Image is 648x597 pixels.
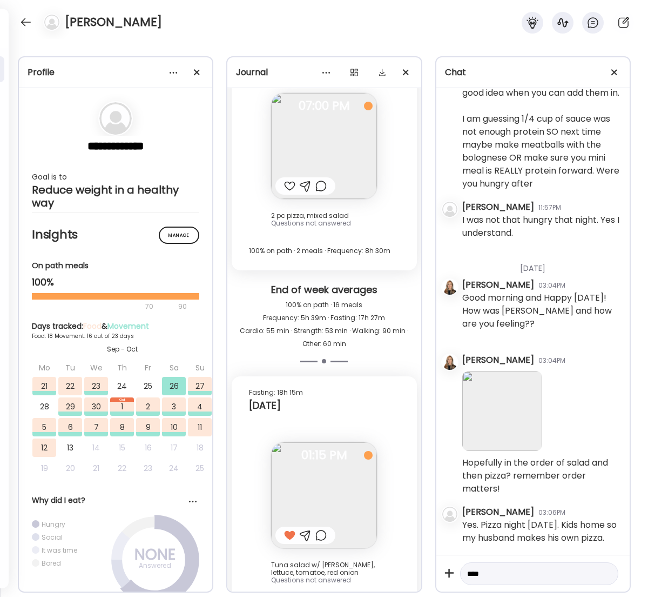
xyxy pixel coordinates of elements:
div: It was time [42,546,77,555]
div: 8 [110,418,134,436]
div: 24 [110,377,134,395]
div: 3 [162,397,186,416]
div: Why did I eat? [32,495,199,506]
div: greens add fiber so are always a good idea when you can add them in. I am guessing 1/4 cup of sau... [462,74,621,190]
div: 19 [32,459,56,477]
div: 11:57PM [538,203,561,213]
div: 28 [32,397,56,416]
div: 100% on path · 2 meals · Frequency: 8h 30m [249,244,399,257]
div: 18 [188,439,212,457]
img: avatars%2FC7qqOxmwlCb4p938VsoDHlkq1VT2 [442,280,457,295]
div: Sep - Oct [32,344,212,354]
div: 03:04PM [538,356,565,366]
div: Profile [28,66,204,79]
div: Fasting: 18h 15m [249,386,399,399]
div: 22 [110,459,134,477]
div: 03:04PM [538,281,565,290]
div: Yes. Pizza night [DATE]. Kids home so my husband makes his own pizza. [462,519,621,545]
div: Goal is to [32,170,199,183]
div: 9 [136,418,160,436]
div: 7 [84,418,108,436]
div: 30 [84,397,108,416]
div: I was not that hungry that night. Yes I understand. [462,214,621,240]
img: images%2FiJXXqmAw1DQL2KqiWrzZwmgui713%2FsXvnT12heFYHiUm4WROE%2F1jVQZlRFEGnwjowwBkey_240 [462,371,542,451]
span: Questions not answered [271,575,351,585]
div: [DATE] [249,399,399,412]
div: 13 [58,439,82,457]
div: [PERSON_NAME] [462,201,534,214]
img: bg-avatar-default.svg [44,15,59,30]
div: Answered [128,559,182,572]
div: 22 [58,377,82,395]
div: 12 [32,439,56,457]
div: [PERSON_NAME] [462,354,534,367]
div: 5 [32,418,56,436]
div: On path meals [32,260,199,271]
div: Bored [42,559,61,568]
div: 14 [84,439,108,457]
div: 24 [162,459,186,477]
div: 29 [58,397,82,416]
div: Hungry [42,520,65,529]
h4: [PERSON_NAME] [65,14,162,31]
div: Fr [136,359,160,377]
div: 70 [32,300,175,313]
div: Food: 18 Movement: 16 out of 23 days [32,332,212,340]
div: 23 [136,459,160,477]
div: Su [188,359,212,377]
img: bg-avatar-default.svg [442,202,457,217]
div: 25 [188,459,212,477]
div: Hopefully in the order of salad and then pizza? remember order matters! [462,456,621,495]
div: Reduce weight in a healthy way [32,183,199,209]
div: Sa [162,359,186,377]
div: Good morning and Happy [DATE]! How was [PERSON_NAME] and how are you feeling?? [462,291,621,343]
div: Tuna salad w/ [PERSON_NAME], lettuce, tomatoe, red onion [271,561,377,576]
div: Manage [159,227,199,244]
span: Movement [107,321,149,331]
div: End of week averages [236,283,412,298]
div: 21 [32,377,56,395]
div: Journal [236,66,412,79]
div: [DATE] [462,250,621,278]
div: 15 [110,439,134,457]
div: 17 [162,439,186,457]
div: 23 [84,377,108,395]
div: 6 [58,418,82,436]
div: 27 [188,377,212,395]
span: Questions not answered [271,218,351,228]
img: bg-avatar-default.svg [442,507,457,522]
img: images%2FiJXXqmAw1DQL2KqiWrzZwmgui713%2FY1KKwCY7LNSjP3f7wAXw%2FHenr6iMgURauJ1cia9vO_240 [271,442,377,548]
img: avatars%2FC7qqOxmwlCb4p938VsoDHlkq1VT2 [442,355,457,370]
div: 03:06PM [538,508,565,518]
div: Mo [32,359,56,377]
div: 26 [162,377,186,395]
div: 16 [136,439,160,457]
div: We [84,359,108,377]
div: 100% on path · 16 meals Frequency: 5h 39m · Fasting: 17h 27m Cardio: 55 min · Strength: 53 min · ... [236,298,412,350]
div: Th [110,359,134,377]
div: 10 [162,418,186,436]
div: [PERSON_NAME] [462,506,534,519]
div: Oct [110,397,134,402]
div: 90 [177,300,188,313]
img: images%2FiJXXqmAw1DQL2KqiWrzZwmgui713%2FsXvnT12heFYHiUm4WROE%2F1jVQZlRFEGnwjowwBkey_240 [271,93,377,199]
div: NONE [128,548,182,561]
div: 20 [58,459,82,477]
div: 4 [188,397,212,416]
div: [PERSON_NAME] [462,278,534,291]
div: Days tracked: & [32,321,212,332]
span: 01:15 PM [271,450,377,460]
span: Food [83,321,102,331]
div: 100% [32,276,199,289]
div: 1 [110,397,134,416]
div: Social [42,533,63,542]
span: 07:00 PM [271,101,377,111]
img: bg-avatar-default.svg [99,102,132,135]
div: 2 [136,397,160,416]
h2: Insights [32,227,199,243]
div: Chat [445,66,621,79]
div: 11 [188,418,212,436]
div: 25 [136,377,160,395]
div: Tu [58,359,82,377]
div: 21 [84,459,108,477]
